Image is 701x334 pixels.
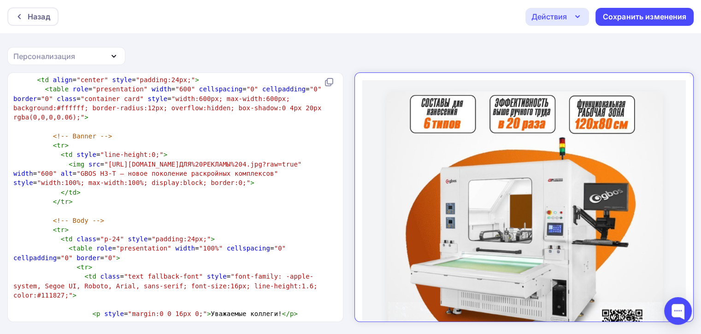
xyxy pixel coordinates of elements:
[531,11,567,22] div: Действия
[128,310,207,317] span: "margin:0 0 16px 0;"
[128,235,148,243] span: style
[100,273,120,280] span: class
[175,245,195,252] span: width
[247,85,259,93] span: "0"
[250,179,254,186] span: >
[73,85,88,93] span: role
[175,85,195,93] span: "600"
[13,273,321,299] span: = =
[81,95,144,102] span: "container card"
[37,170,57,177] span: "600"
[84,273,88,280] span: <
[104,161,301,168] span: "[URL][DOMAIN_NAME]ДЛЯ%20РЕКЛАМЫ%204.jpg?raw=true"
[136,76,195,83] span: "padding:24px;"
[13,51,75,62] div: Персонализация
[57,226,65,233] span: tr
[13,161,306,187] span: = = = =
[77,263,81,271] span: <
[61,235,65,243] span: <
[13,254,57,262] span: cellpadding
[104,254,116,262] span: "0"
[13,170,33,177] span: width
[77,189,81,196] span: >
[73,245,93,252] span: table
[100,235,124,243] span: "p-24"
[65,235,72,243] span: td
[310,85,322,93] span: "0"
[81,263,88,271] span: tr
[65,226,69,233] span: >
[57,95,77,102] span: class
[13,85,325,121] span: = = = = = = =
[112,76,132,83] span: style
[104,310,124,317] span: style
[290,310,294,317] span: p
[28,11,50,22] div: Назад
[37,76,41,83] span: <
[152,85,171,93] span: width
[24,11,300,275] img: GBOS H3‑T — новое поколение раскройных комплексов
[65,142,69,149] span: >
[147,95,167,102] span: style
[61,254,73,262] span: "0"
[199,85,242,93] span: cellspacing
[84,113,88,121] span: >
[100,151,164,158] span: "line-height:0;"
[69,198,73,205] span: >
[92,85,147,93] span: "presentation"
[164,151,168,158] span: >
[88,273,96,280] span: td
[69,245,73,252] span: <
[96,310,100,317] span: p
[77,170,278,177] span: "GBOS H3‑T — новое поколение раскройных комплексов"
[13,95,37,102] span: border
[53,226,57,233] span: <
[69,161,73,168] span: <
[13,179,33,186] span: style
[7,47,125,65] button: Персонализация
[69,189,77,196] span: td
[525,8,589,26] button: Действия
[77,235,96,243] span: class
[53,198,61,205] span: </
[13,76,199,83] span: = =
[92,310,96,317] span: <
[88,161,100,168] span: src
[53,76,73,83] span: align
[61,189,69,196] span: </
[77,151,96,158] span: style
[207,273,227,280] span: style
[61,151,65,158] span: <
[57,142,65,149] span: tr
[282,310,290,317] span: </
[262,85,306,93] span: cellpadding
[88,263,93,271] span: >
[37,179,250,186] span: "width:100%; max-width:100%; display:block; border:0;"
[77,76,108,83] span: "center"
[96,245,112,252] span: role
[116,254,120,262] span: >
[49,85,69,93] span: table
[13,151,167,158] span: =
[195,76,199,83] span: >
[77,254,100,262] span: border
[211,235,215,243] span: >
[13,273,321,299] span: "font-family: -apple-system, Segoe UI, Roboto, Arial, sans-serif; font-size:16px; line-height:1.6...
[274,245,286,252] span: "0"
[207,310,211,317] span: >
[124,273,203,280] span: "text fallback-font"
[227,245,270,252] span: cellspacing
[45,85,49,93] span: <
[61,198,69,205] span: tr
[53,132,112,140] span: <!-- Banner -->
[294,310,298,317] span: >
[13,235,215,243] span: = =
[13,245,290,261] span: = = = = =
[41,95,53,102] span: "0"
[603,12,687,22] div: Сохранить изменения
[13,95,325,121] span: "width:600px; max-width:600px; background:#ffffff; border-radius:12px; overflow:hidden; box-shado...
[73,161,85,168] span: img
[73,292,77,299] span: >
[61,170,73,177] span: alt
[13,310,298,317] span: = Уважаемые коллеги!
